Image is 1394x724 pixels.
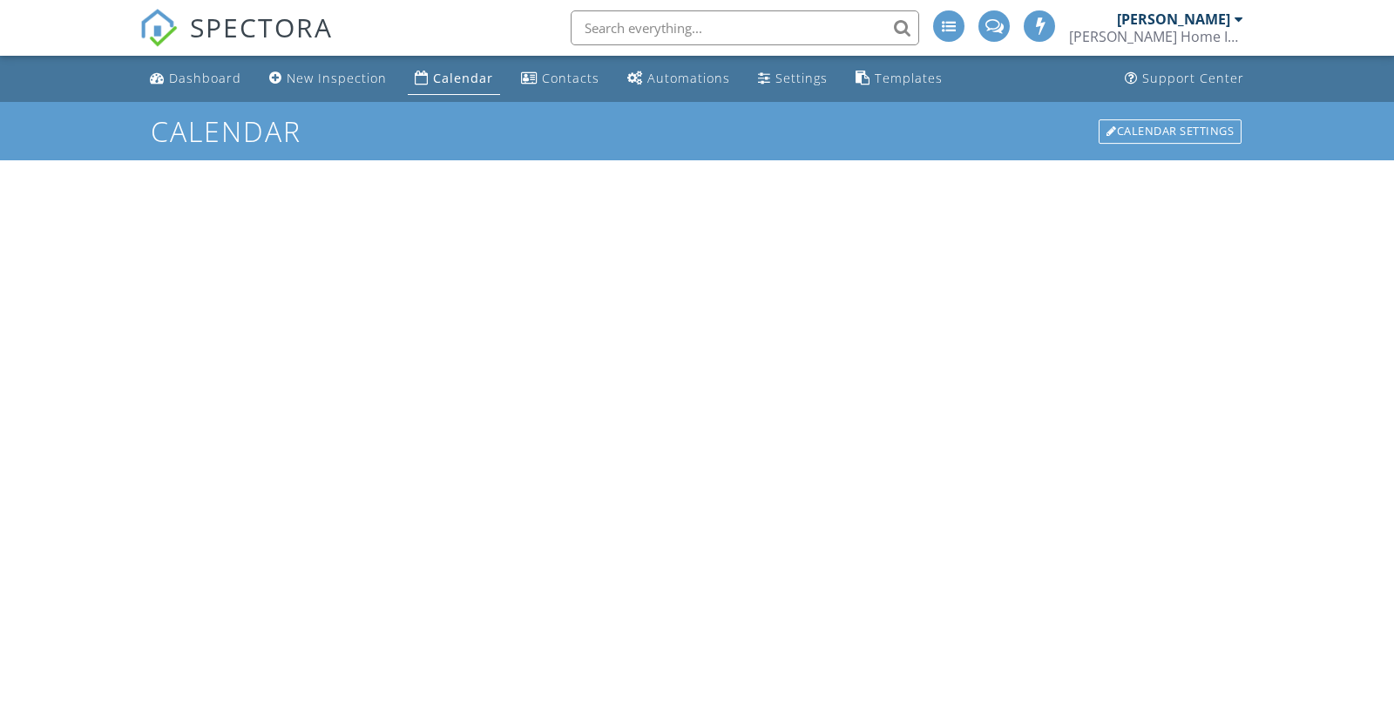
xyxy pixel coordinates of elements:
[408,63,500,95] a: Calendar
[190,9,333,45] span: SPECTORA
[849,63,950,95] a: Templates
[143,63,248,95] a: Dashboard
[647,70,730,86] div: Automations
[571,10,919,45] input: Search everything...
[514,63,606,95] a: Contacts
[1142,70,1244,86] div: Support Center
[775,70,828,86] div: Settings
[542,70,599,86] div: Contacts
[262,63,394,95] a: New Inspection
[287,70,387,86] div: New Inspection
[1118,63,1251,95] a: Support Center
[1099,119,1242,144] div: Calendar Settings
[139,9,178,47] img: The Best Home Inspection Software - Spectora
[139,24,333,60] a: SPECTORA
[751,63,835,95] a: Settings
[620,63,737,95] a: Automations (Advanced)
[1117,10,1230,28] div: [PERSON_NAME]
[151,116,1243,146] h1: Calendar
[1069,28,1243,45] div: Doherty Home Inspections
[1097,118,1243,145] a: Calendar Settings
[169,70,241,86] div: Dashboard
[875,70,943,86] div: Templates
[433,70,493,86] div: Calendar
